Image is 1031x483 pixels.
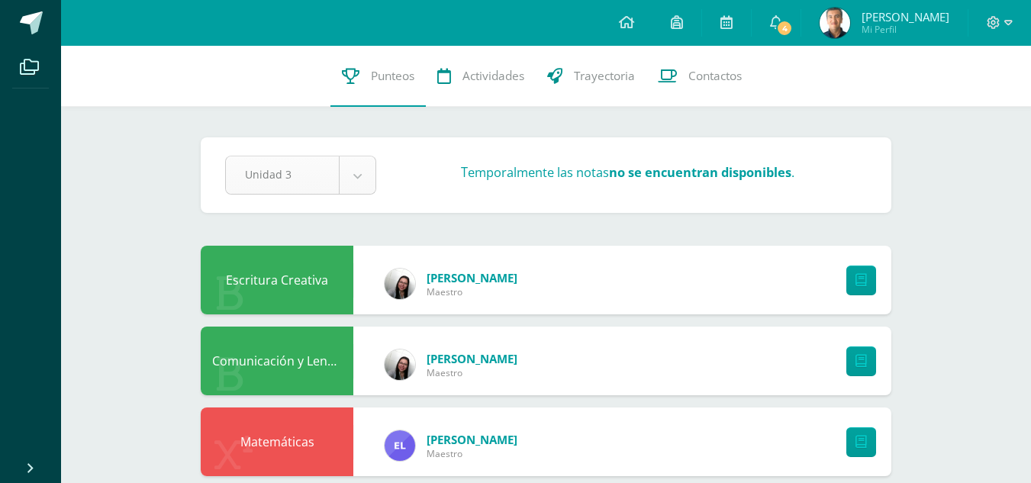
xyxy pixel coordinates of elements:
span: 4 [776,20,793,37]
span: [PERSON_NAME] [427,270,517,285]
div: Escritura Creativa [201,246,353,314]
span: Mi Perfil [862,23,949,36]
img: dfcc8ca51f4511573bdd5ae644cef23e.png [385,430,415,461]
span: [PERSON_NAME] [427,432,517,447]
span: Maestro [427,285,517,298]
span: Contactos [688,68,742,84]
span: Maestro [427,366,517,379]
img: b0b253f7c10c499a8565547e7e0222f9.png [820,8,850,38]
span: Trayectoria [574,68,635,84]
a: Actividades [426,46,536,107]
a: Trayectoria [536,46,646,107]
a: Punteos [330,46,426,107]
span: Punteos [371,68,414,84]
img: 06b444a11b9f6e1c55c949bc21e7cb85.png [385,349,415,380]
a: Unidad 3 [226,156,375,194]
a: Contactos [646,46,753,107]
h3: Temporalmente las notas . [461,163,794,181]
strong: no se encuentran disponibles [609,163,791,181]
span: Maestro [427,447,517,460]
div: Comunicación y Lenguaje L1 [201,327,353,395]
div: Matemáticas [201,407,353,476]
img: 06b444a11b9f6e1c55c949bc21e7cb85.png [385,269,415,299]
span: Actividades [462,68,524,84]
span: [PERSON_NAME] [862,9,949,24]
span: [PERSON_NAME] [427,351,517,366]
span: Unidad 3 [245,156,320,192]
